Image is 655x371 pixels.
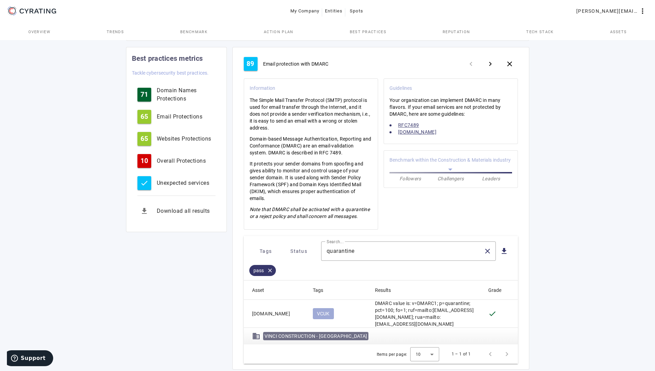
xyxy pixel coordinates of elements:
[253,267,264,274] span: pass
[157,113,215,121] div: Email Protections
[501,56,518,72] button: close
[247,60,254,67] span: 89
[313,286,329,294] div: Tags
[431,175,471,182] div: Challengers
[252,286,270,294] div: Asset
[244,300,307,328] mat-cell: [DOMAIN_NAME]
[132,85,221,104] button: 71Domain Names Protections
[157,157,215,165] div: Overall Protections
[260,246,272,257] span: Tags
[290,246,307,257] span: Status
[505,60,514,68] mat-icon: close
[350,6,363,17] span: Spots
[20,9,56,13] g: CYRATING
[313,307,364,321] mat-chip-listbox: Tags
[132,53,203,64] mat-card-title: Best practices metrics
[443,30,470,34] span: Reputation
[157,135,215,143] div: Websites Protections
[483,247,492,255] mat-icon: close
[499,346,515,362] button: Next page
[157,86,215,103] div: Domain Names Protections
[638,7,647,15] mat-icon: more_vert
[252,286,264,294] div: Asset
[264,267,276,274] mat-icon: close
[390,175,431,182] div: Followers
[250,84,276,92] mat-card-subtitle: Information
[398,129,436,135] a: [DOMAIN_NAME]
[375,286,391,294] div: Results
[350,30,386,34] span: Best practices
[132,107,221,126] button: 65Email Protections
[132,201,221,221] button: Download all results
[488,310,497,318] mat-icon: done
[137,204,151,218] mat-icon: get_app
[263,60,329,67] span: Email protection with DMARC
[264,30,293,34] span: Action Plan
[28,30,51,34] span: Overview
[107,30,124,34] span: Trends
[369,300,483,328] mat-cell: DMARC value is: v=DMARC1; p=quarantine; pct=100; fo=1; ruf=mailto:[EMAIL_ADDRESS][DOMAIN_NAME]; r...
[482,56,499,72] button: Next
[157,179,215,187] div: Unexpected services
[7,350,53,368] iframe: Opens a widget where you can find more information
[345,5,367,17] button: Spots
[132,69,209,77] mat-card-subtitle: Tackle cybersecurity best practices.
[375,286,397,294] div: Results
[500,247,508,255] mat-icon: file_download
[574,5,649,17] button: [PERSON_NAME][EMAIL_ADDRESS][PERSON_NAME][DOMAIN_NAME]
[317,310,330,317] span: VCUK
[288,5,322,17] button: My Company
[377,351,407,358] div: Items per page:
[327,239,344,244] mat-label: Search...
[482,346,499,362] button: Previous page
[389,156,511,164] mat-card-subtitle: Benchmark within the Construction & Materials industry
[282,245,316,257] button: Status
[180,30,208,34] span: Benchmark
[488,286,501,294] div: Grade
[250,206,373,220] p: Note that DMARC shall be activated with a quarantine or a reject policy and shall concern all mes...
[389,97,512,117] p: Your organization can implement DMARC in many flavors. If your email services are not protected b...
[141,158,148,164] span: 10
[132,151,221,171] button: 10Overall Protections
[141,135,148,142] span: 65
[471,175,511,182] div: Leaders
[398,122,419,128] a: RFC7489
[132,129,221,149] button: 65Websites Protections
[132,173,221,193] button: Unexpected services
[452,351,471,358] div: 1 – 1 of 1
[250,97,373,131] p: The Simple Mail Transfer Protocol (SMTP) protocol is used for email transfer through the Internet...
[610,30,627,34] span: Assets
[264,333,367,339] span: VINCI CONSTRUCTION - [GEOGRAPHIC_DATA]
[141,91,148,98] span: 71
[249,245,282,257] button: Tags
[488,286,508,294] div: Grade
[526,30,553,34] span: Tech Stack
[140,179,148,187] mat-icon: check
[157,207,215,215] div: Download all results
[322,5,345,17] button: Entities
[290,6,320,17] span: My Company
[141,113,148,120] span: 65
[576,6,638,17] span: [PERSON_NAME][EMAIL_ADDRESS][PERSON_NAME][DOMAIN_NAME]
[313,286,323,294] div: Tags
[252,332,260,340] mat-icon: domain
[486,60,494,68] mat-icon: Next
[325,6,343,17] span: Entities
[389,84,412,92] mat-card-subtitle: Guidelines
[250,135,373,156] p: Domain-based Message Authentication, Reporting and Conformance (DMARC) are an email-validation sy...
[250,160,373,202] p: It protects your sender domains from spoofing and gives ability to monitor and control usage of y...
